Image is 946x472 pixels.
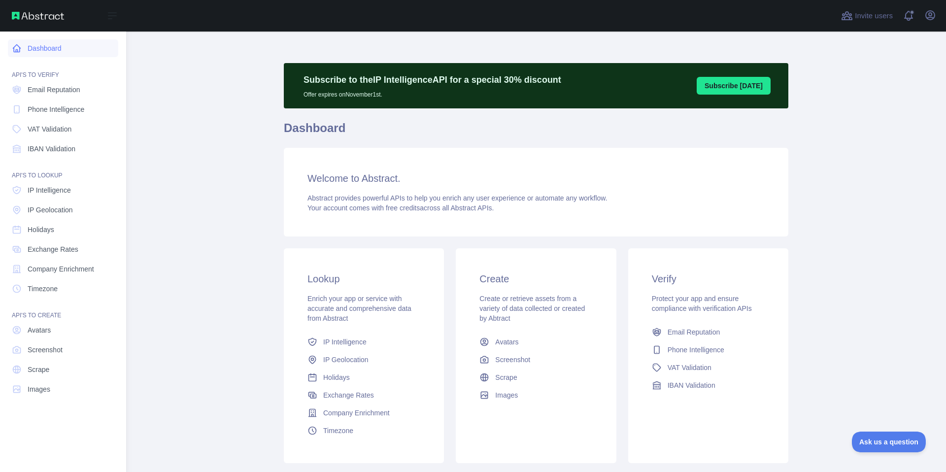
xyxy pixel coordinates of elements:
[284,120,788,144] h1: Dashboard
[323,408,390,418] span: Company Enrichment
[8,321,118,339] a: Avatars
[668,363,711,372] span: VAT Validation
[8,181,118,199] a: IP Intelligence
[475,369,596,386] a: Scrape
[652,272,765,286] h3: Verify
[28,284,58,294] span: Timezone
[475,351,596,369] a: Screenshot
[8,280,118,298] a: Timezone
[304,333,424,351] a: IP Intelligence
[495,372,517,382] span: Scrape
[304,73,561,87] p: Subscribe to the IP Intelligence API for a special 30 % discount
[8,341,118,359] a: Screenshot
[28,185,71,195] span: IP Intelligence
[648,323,769,341] a: Email Reputation
[668,327,720,337] span: Email Reputation
[28,244,78,254] span: Exchange Rates
[304,87,561,99] p: Offer expires on November 1st.
[648,359,769,376] a: VAT Validation
[495,355,530,365] span: Screenshot
[8,81,118,99] a: Email Reputation
[668,380,715,390] span: IBAN Validation
[479,295,585,322] span: Create or retrieve assets from a variety of data collected or created by Abtract
[28,345,63,355] span: Screenshot
[28,124,71,134] span: VAT Validation
[8,201,118,219] a: IP Geolocation
[648,341,769,359] a: Phone Intelligence
[386,204,420,212] span: free credits
[304,404,424,422] a: Company Enrichment
[8,160,118,179] div: API'S TO LOOKUP
[28,104,84,114] span: Phone Intelligence
[8,101,118,118] a: Phone Intelligence
[323,337,367,347] span: IP Intelligence
[852,432,926,452] iframe: Toggle Customer Support
[323,372,350,382] span: Holidays
[304,369,424,386] a: Holidays
[28,365,49,374] span: Scrape
[8,120,118,138] a: VAT Validation
[323,426,353,436] span: Timezone
[668,345,724,355] span: Phone Intelligence
[8,260,118,278] a: Company Enrichment
[28,85,80,95] span: Email Reputation
[28,325,51,335] span: Avatars
[8,140,118,158] a: IBAN Validation
[307,272,420,286] h3: Lookup
[323,390,374,400] span: Exchange Rates
[855,10,893,22] span: Invite users
[307,171,765,185] h3: Welcome to Abstract.
[28,205,73,215] span: IP Geolocation
[8,221,118,238] a: Holidays
[12,12,64,20] img: Abstract API
[28,225,54,235] span: Holidays
[28,144,75,154] span: IBAN Validation
[8,300,118,319] div: API'S TO CREATE
[8,361,118,378] a: Scrape
[8,59,118,79] div: API'S TO VERIFY
[495,390,518,400] span: Images
[304,422,424,439] a: Timezone
[307,194,608,202] span: Abstract provides powerful APIs to help you enrich any user experience or automate any workflow.
[697,77,771,95] button: Subscribe [DATE]
[323,355,369,365] span: IP Geolocation
[839,8,895,24] button: Invite users
[304,351,424,369] a: IP Geolocation
[8,380,118,398] a: Images
[652,295,752,312] span: Protect your app and ensure compliance with verification APIs
[475,333,596,351] a: Avatars
[475,386,596,404] a: Images
[8,240,118,258] a: Exchange Rates
[648,376,769,394] a: IBAN Validation
[28,264,94,274] span: Company Enrichment
[28,384,50,394] span: Images
[307,295,411,322] span: Enrich your app or service with accurate and comprehensive data from Abstract
[479,272,592,286] h3: Create
[8,39,118,57] a: Dashboard
[304,386,424,404] a: Exchange Rates
[495,337,518,347] span: Avatars
[307,204,494,212] span: Your account comes with across all Abstract APIs.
